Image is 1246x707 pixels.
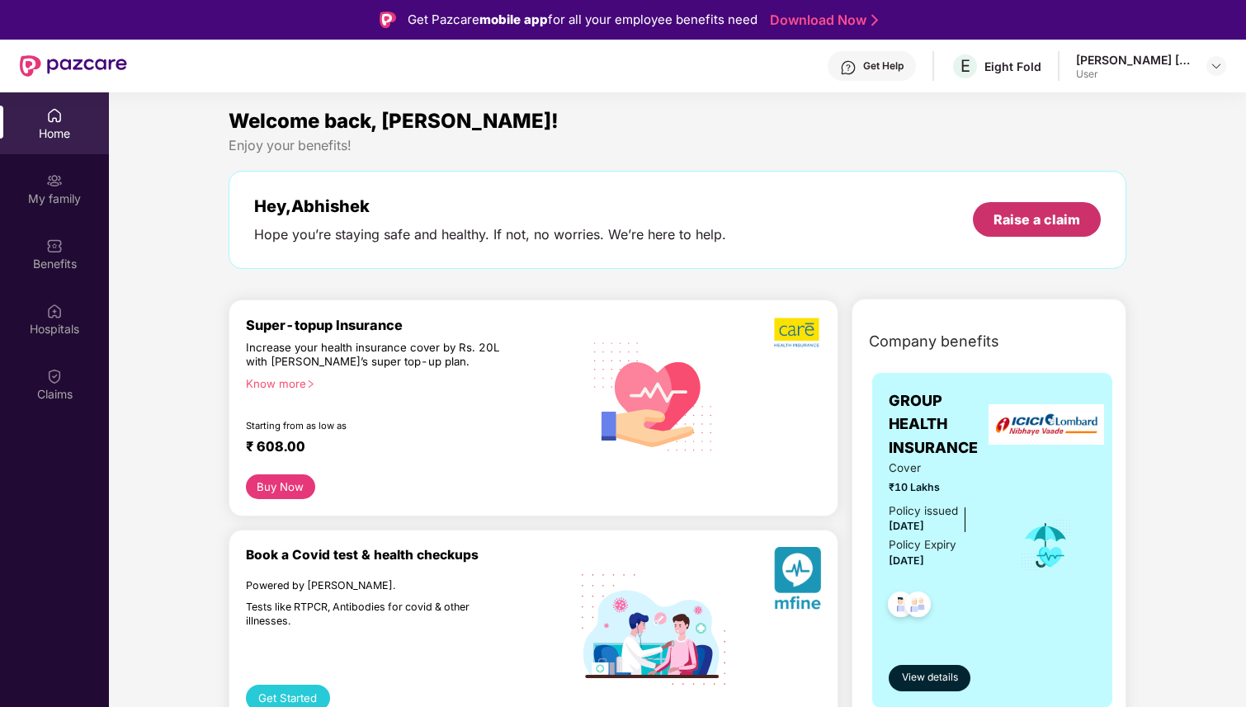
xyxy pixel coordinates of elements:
[774,317,821,348] img: b5dec4f62d2307b9de63beb79f102df3.png
[246,341,510,370] div: Increase your health insurance cover by Rs. 20L with [PERSON_NAME]’s super top-up plan.
[20,55,127,77] img: New Pazcare Logo
[229,109,559,133] span: Welcome back, [PERSON_NAME]!
[306,379,315,389] span: right
[840,59,857,76] img: svg+xml;base64,PHN2ZyBpZD0iSGVscC0zMngzMiIgeG1sbnM9Imh0dHA6Ly93d3cudzMub3JnLzIwMDAvc3ZnIiB3aWR0aD...
[880,587,921,627] img: svg+xml;base64,PHN2ZyB4bWxucz0iaHR0cDovL3d3dy53My5vcmcvMjAwMC9zdmciIHdpZHRoPSI0OC45NDMiIGhlaWdodD...
[889,554,924,567] span: [DATE]
[246,601,510,628] div: Tests like RTPCR, Antibodies for covid & other illnesses.
[889,460,997,477] span: Cover
[380,12,396,28] img: Logo
[889,536,956,554] div: Policy Expiry
[254,226,726,243] div: Hope you’re staying safe and healthy. If not, no worries. We’re here to help.
[479,12,548,27] strong: mobile app
[582,323,725,469] img: svg+xml;base64,PHN2ZyB4bWxucz0iaHR0cDovL3d3dy53My5vcmcvMjAwMC9zdmciIHhtbG5zOnhsaW5rPSJodHRwOi8vd3...
[46,107,63,124] img: svg+xml;base64,PHN2ZyBpZD0iSG9tZSIgeG1sbnM9Imh0dHA6Ly93d3cudzMub3JnLzIwMDAvc3ZnIiB3aWR0aD0iMjAiIG...
[770,12,873,29] a: Download Now
[984,59,1041,74] div: Eight Fold
[889,665,970,691] button: View details
[246,420,512,431] div: Starting from as low as
[1076,68,1192,81] div: User
[869,330,999,353] span: Company benefits
[246,547,582,563] div: Book a Covid test & health checkups
[229,137,1126,154] div: Enjoy your benefits!
[246,579,510,593] div: Powered by [PERSON_NAME].
[246,317,582,333] div: Super-topup Insurance
[408,10,758,30] div: Get Pazcare for all your employee benefits need
[246,377,572,389] div: Know more
[863,59,904,73] div: Get Help
[1210,59,1223,73] img: svg+xml;base64,PHN2ZyBpZD0iRHJvcGRvd24tMzJ4MzIiIHhtbG5zPSJodHRwOi8vd3d3LnczLm9yZy8yMDAwL3N2ZyIgd2...
[254,196,726,216] div: Hey, Abhishek
[889,502,958,520] div: Policy issued
[993,210,1080,229] div: Raise a claim
[889,389,997,460] span: GROUP HEALTH INSURANCE
[46,303,63,319] img: svg+xml;base64,PHN2ZyBpZD0iSG9zcGl0YWxzIiB4bWxucz0iaHR0cDovL3d3dy53My5vcmcvMjAwMC9zdmciIHdpZHRoPS...
[46,172,63,189] img: svg+xml;base64,PHN2ZyB3aWR0aD0iMjAiIGhlaWdodD0iMjAiIHZpZXdCb3g9IjAgMCAyMCAyMCIgZmlsbD0ibm9uZSIgeG...
[1019,518,1073,573] img: icon
[46,368,63,384] img: svg+xml;base64,PHN2ZyBpZD0iQ2xhaW0iIHhtbG5zPSJodHRwOi8vd3d3LnczLm9yZy8yMDAwL3N2ZyIgd2lkdGg9IjIwIi...
[871,12,878,29] img: Stroke
[889,479,997,496] span: ₹10 Lakhs
[989,404,1104,445] img: insurerLogo
[889,520,924,532] span: [DATE]
[774,547,821,615] img: svg+xml;base64,PHN2ZyB4bWxucz0iaHR0cDovL3d3dy53My5vcmcvMjAwMC9zdmciIHhtbG5zOnhsaW5rPSJodHRwOi8vd3...
[1076,52,1192,68] div: [PERSON_NAME] [PERSON_NAME]
[582,574,725,685] img: svg+xml;base64,PHN2ZyB4bWxucz0iaHR0cDovL3d3dy53My5vcmcvMjAwMC9zdmciIHdpZHRoPSIxOTIiIGhlaWdodD0iMT...
[246,474,315,499] button: Buy Now
[898,587,938,627] img: svg+xml;base64,PHN2ZyB4bWxucz0iaHR0cDovL3d3dy53My5vcmcvMjAwMC9zdmciIHdpZHRoPSI0OC45NDMiIGhlaWdodD...
[46,238,63,254] img: svg+xml;base64,PHN2ZyBpZD0iQmVuZWZpdHMiIHhtbG5zPSJodHRwOi8vd3d3LnczLm9yZy8yMDAwL3N2ZyIgd2lkdGg9Ij...
[902,670,958,686] span: View details
[960,56,970,76] span: E
[246,438,565,458] div: ₹ 608.00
